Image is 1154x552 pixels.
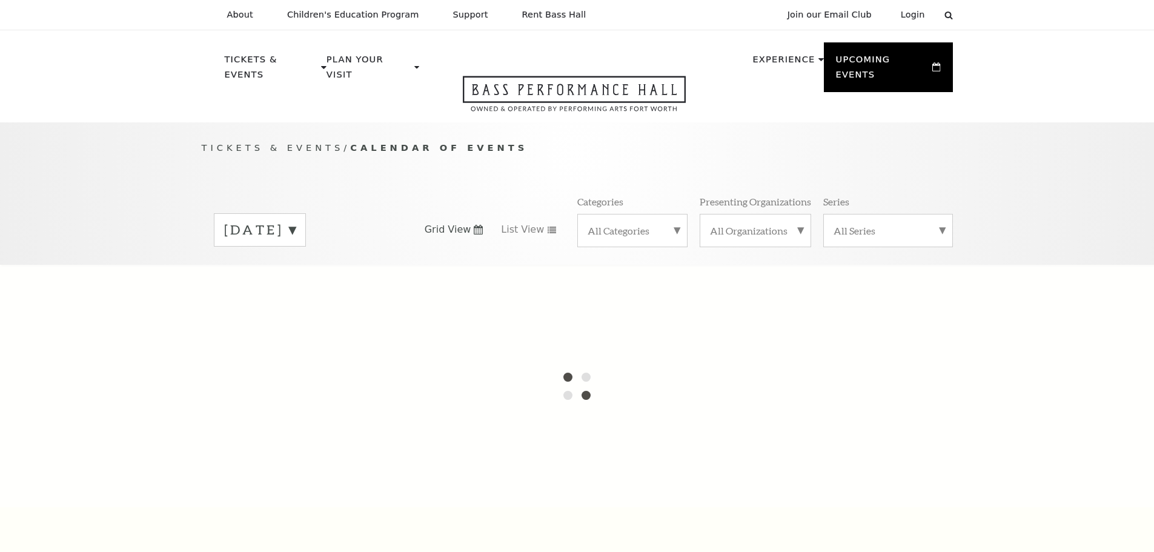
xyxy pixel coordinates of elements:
[710,224,801,237] label: All Organizations
[501,223,544,236] span: List View
[287,10,419,20] p: Children's Education Program
[327,52,411,89] p: Plan Your Visit
[834,224,943,237] label: All Series
[425,223,471,236] span: Grid View
[752,52,815,74] p: Experience
[202,141,953,156] p: /
[522,10,586,20] p: Rent Bass Hall
[588,224,677,237] label: All Categories
[202,142,344,153] span: Tickets & Events
[700,195,811,208] p: Presenting Organizations
[836,52,930,89] p: Upcoming Events
[453,10,488,20] p: Support
[224,221,296,239] label: [DATE]
[227,10,253,20] p: About
[823,195,849,208] p: Series
[225,52,319,89] p: Tickets & Events
[577,195,623,208] p: Categories
[350,142,528,153] span: Calendar of Events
